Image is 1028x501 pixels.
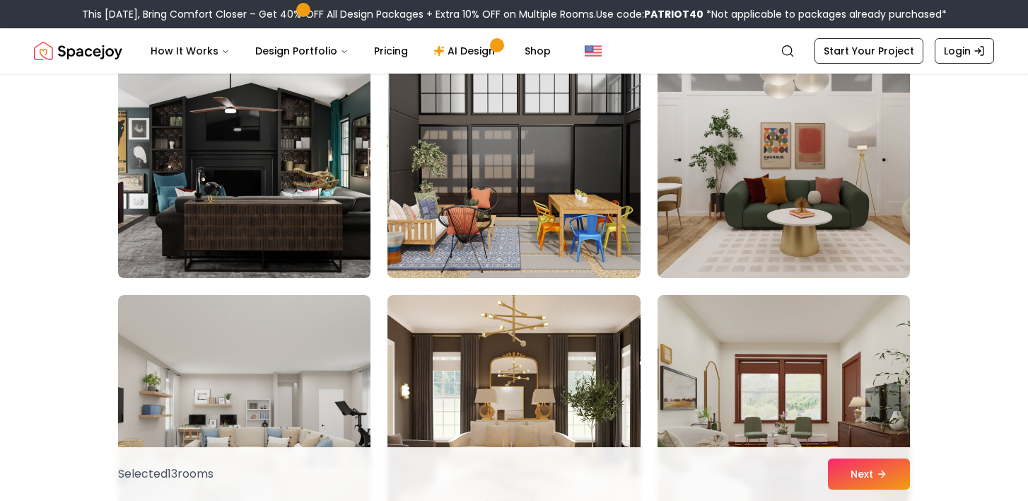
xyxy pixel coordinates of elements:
[139,37,562,65] nav: Main
[703,7,947,21] span: *Not applicable to packages already purchased*
[82,7,947,21] div: This [DATE], Bring Comfort Closer – Get 40% OFF All Design Packages + Extra 10% OFF on Multiple R...
[422,37,510,65] a: AI Design
[828,459,910,490] button: Next
[244,37,360,65] button: Design Portfolio
[596,7,703,21] span: Use code:
[34,28,994,74] nav: Global
[363,37,419,65] a: Pricing
[118,466,214,483] p: Selected 13 room s
[139,37,241,65] button: How It Works
[585,42,602,59] img: United States
[513,37,562,65] a: Shop
[387,52,640,278] img: Room room-38
[644,7,703,21] b: PATRIOT40
[34,37,122,65] img: Spacejoy Logo
[112,46,377,284] img: Room room-37
[814,38,923,64] a: Start Your Project
[34,37,122,65] a: Spacejoy
[935,38,994,64] a: Login
[658,52,910,278] img: Room room-39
